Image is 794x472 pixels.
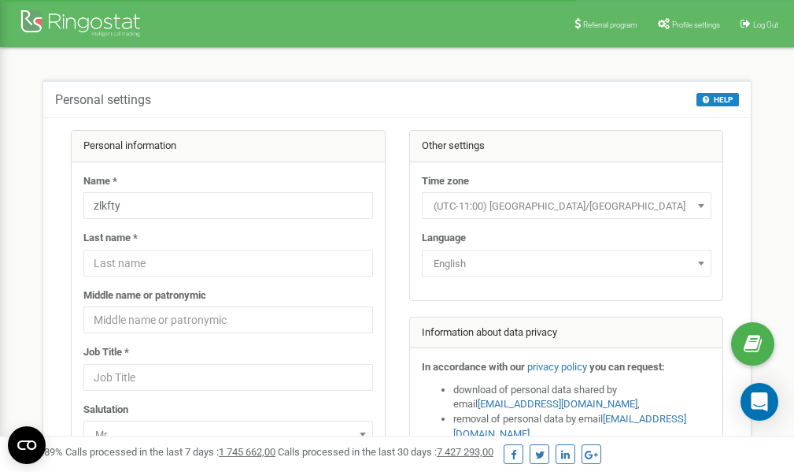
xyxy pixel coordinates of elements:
[83,307,373,333] input: Middle name or patronymic
[83,192,373,219] input: Name
[453,412,711,441] li: removal of personal data by email ,
[422,231,466,246] label: Language
[672,20,720,29] span: Profile settings
[740,383,778,421] div: Open Intercom Messenger
[8,426,46,464] button: Open CMP widget
[83,345,129,360] label: Job Title *
[427,195,706,217] span: (UTC-11:00) Pacific/Midway
[583,20,637,29] span: Referral program
[437,446,493,458] u: 7 427 293,00
[72,131,385,162] div: Personal information
[55,93,151,107] h5: Personal settings
[83,231,138,246] label: Last name *
[422,250,711,277] span: English
[278,446,493,458] span: Calls processed in the last 30 days :
[753,20,778,29] span: Log Out
[83,288,206,303] label: Middle name or patronymic
[527,361,587,373] a: privacy policy
[83,250,373,277] input: Last name
[219,446,275,458] u: 1 745 662,00
[453,383,711,412] li: download of personal data shared by email ,
[83,174,117,189] label: Name *
[422,174,469,189] label: Time zone
[83,403,128,418] label: Salutation
[422,361,525,373] strong: In accordance with our
[422,192,711,219] span: (UTC-11:00) Pacific/Midway
[696,93,739,106] button: HELP
[410,318,723,349] div: Information about data privacy
[478,398,637,410] a: [EMAIL_ADDRESS][DOMAIN_NAME]
[83,364,373,391] input: Job Title
[83,421,373,448] span: Mr.
[589,361,665,373] strong: you can request:
[410,131,723,162] div: Other settings
[65,446,275,458] span: Calls processed in the last 7 days :
[89,424,367,446] span: Mr.
[427,253,706,275] span: English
